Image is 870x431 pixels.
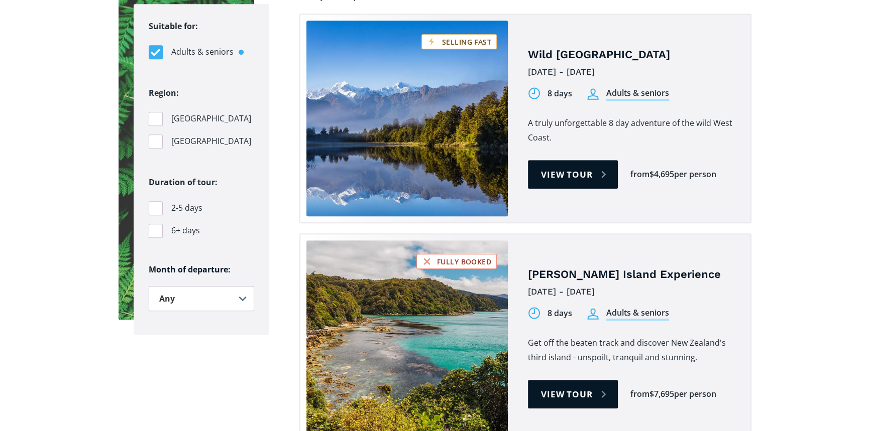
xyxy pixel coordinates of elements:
[606,87,669,101] div: Adults & seniors
[674,388,716,400] div: per person
[554,308,572,319] div: days
[528,160,618,189] a: View tour
[528,284,735,300] div: [DATE] - [DATE]
[548,308,552,319] div: 8
[171,224,200,237] span: 6+ days
[528,380,618,408] a: View tour
[548,88,552,99] div: 8
[649,169,674,180] div: $4,695
[171,112,251,125] span: [GEOGRAPHIC_DATA]
[149,19,198,34] legend: Suitable for:
[528,64,735,80] div: [DATE] - [DATE]
[134,4,269,335] form: Filters
[674,169,716,180] div: per person
[630,388,649,400] div: from
[171,201,202,215] span: 2-5 days
[528,116,735,145] p: A truly unforgettable 8 day adventure of the wild West Coast.
[554,88,572,99] div: days
[606,307,669,321] div: Adults & seniors
[171,45,234,59] span: Adults & seniors
[528,336,735,365] p: Get off the beaten track and discover New Zealand's third island - unspoilt, tranquil and stunning.
[528,267,735,282] h4: [PERSON_NAME] Island Experience
[149,264,254,275] h6: Month of departure:
[171,134,251,148] span: [GEOGRAPHIC_DATA]
[149,86,179,100] legend: Region:
[149,175,217,190] legend: Duration of tour:
[528,48,735,62] h4: Wild [GEOGRAPHIC_DATA]
[649,388,674,400] div: $7,695
[630,169,649,180] div: from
